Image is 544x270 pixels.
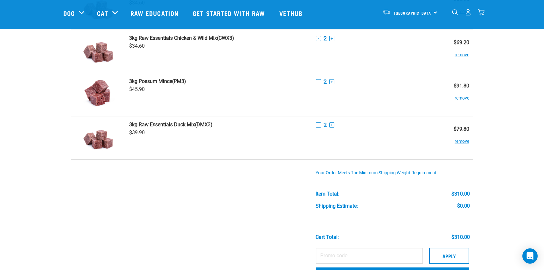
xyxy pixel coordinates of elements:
[324,121,327,128] span: 2
[394,12,433,14] span: [GEOGRAPHIC_DATA]
[324,35,327,42] span: 2
[82,121,115,154] img: Raw Essentials Duck Mix
[129,35,308,41] a: 3kg Raw Essentials Chicken & Wild Mix(CWX3)
[451,234,470,240] div: $310.00
[129,121,195,128] strong: 3kg Raw Essentials Duck Mix
[316,122,321,128] button: -
[129,43,145,49] span: $34.60
[63,8,75,18] a: Dog
[186,0,273,26] a: Get started with Raw
[451,191,470,197] div: $310.00
[316,248,423,264] input: Promo code
[129,86,145,92] span: $45.90
[329,36,334,41] button: +
[129,78,172,84] strong: 3kg Possum Mince
[382,9,391,15] img: van-moving.png
[316,79,321,84] button: -
[129,78,308,84] a: 3kg Possum Mince(PM3)
[97,8,108,18] a: Cat
[455,45,469,58] button: remove
[522,248,538,264] div: Open Intercom Messenger
[329,122,334,128] button: +
[273,0,310,26] a: Vethub
[124,0,186,26] a: Raw Education
[316,36,321,41] button: -
[316,234,339,240] div: Cart total:
[433,73,473,116] td: $91.80
[129,121,308,128] a: 3kg Raw Essentials Duck Mix(DMX3)
[465,9,471,16] img: user.png
[129,35,217,41] strong: 3kg Raw Essentials Chicken & Wild Mix
[455,89,469,101] button: remove
[478,9,485,16] img: home-icon@2x.png
[452,9,458,15] img: home-icon-1@2x.png
[316,191,339,197] div: Item Total:
[129,129,145,135] span: $39.90
[329,79,334,84] button: +
[433,116,473,160] td: $79.80
[455,132,469,144] button: remove
[457,203,470,209] div: $0.00
[82,35,115,68] img: Raw Essentials Chicken & Wild Mix
[316,203,358,209] div: Shipping Estimate:
[433,30,473,73] td: $69.20
[429,248,469,264] button: Apply
[82,78,115,111] img: Possum Mince
[324,78,327,85] span: 2
[316,170,470,176] div: Your order meets the minimum shipping weight requirement.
